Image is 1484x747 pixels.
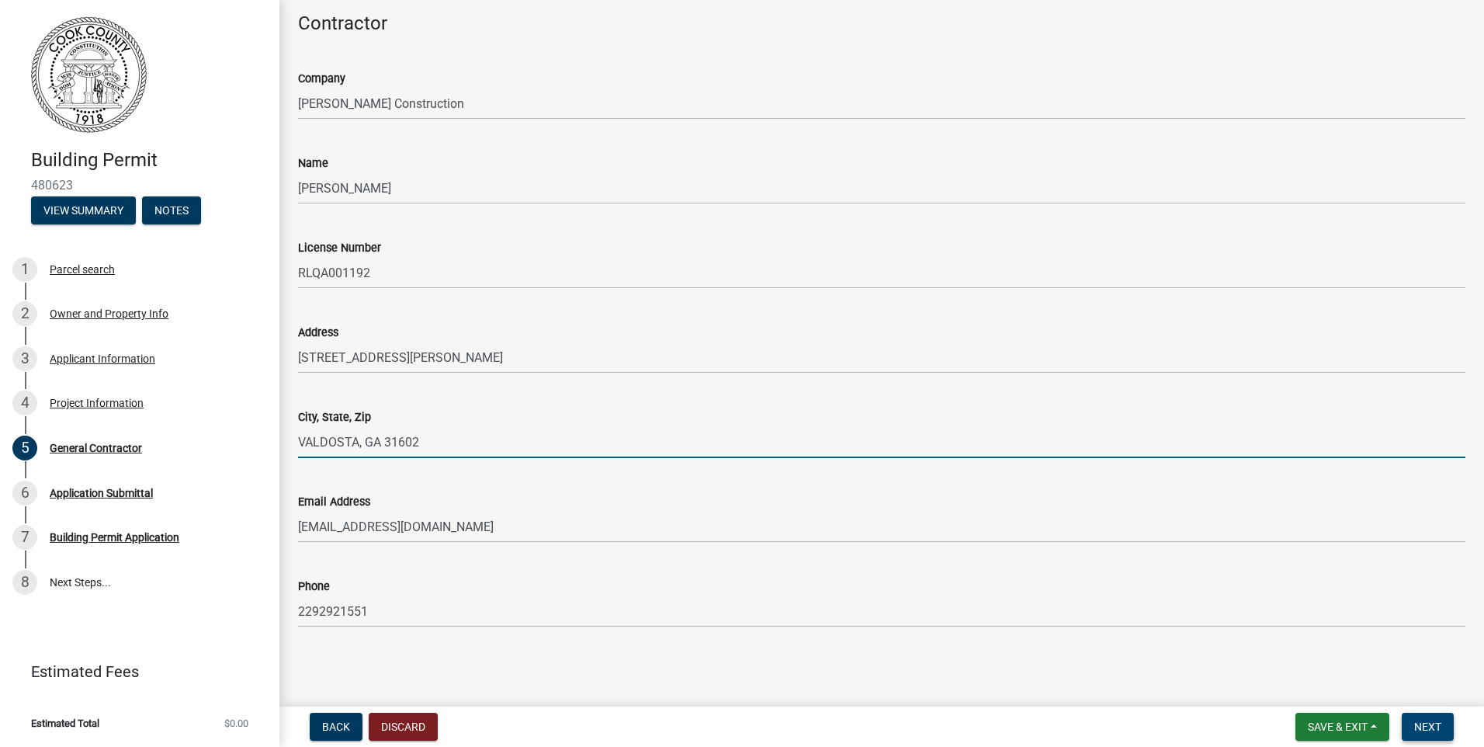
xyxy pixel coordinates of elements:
[31,178,248,193] span: 480623
[224,718,248,728] span: $0.00
[12,481,37,506] div: 6
[50,488,153,499] div: Application Submittal
[12,301,37,326] div: 2
[12,656,255,687] a: Estimated Fees
[50,443,142,453] div: General Contractor
[31,205,136,217] wm-modal-confirm: Summary
[298,497,370,508] label: Email Address
[31,149,267,172] h4: Building Permit
[1295,713,1389,741] button: Save & Exit
[50,264,115,275] div: Parcel search
[1414,721,1441,733] span: Next
[142,205,201,217] wm-modal-confirm: Notes
[12,436,37,460] div: 5
[298,412,371,423] label: City, State, Zip
[298,243,381,254] label: License Number
[12,391,37,415] div: 4
[50,398,144,408] div: Project Information
[50,532,179,543] div: Building Permit Application
[1308,721,1368,733] span: Save & Exit
[322,721,350,733] span: Back
[310,713,362,741] button: Back
[298,158,328,169] label: Name
[50,353,155,364] div: Applicant Information
[12,525,37,550] div: 7
[298,12,1465,35] h4: Contractor
[31,16,147,133] img: Cook County, Georgia
[31,196,136,224] button: View Summary
[12,570,37,595] div: 8
[31,718,99,728] span: Estimated Total
[50,308,168,319] div: Owner and Property Info
[369,713,438,741] button: Discard
[12,346,37,371] div: 3
[1402,713,1454,741] button: Next
[298,74,345,85] label: Company
[142,196,201,224] button: Notes
[12,257,37,282] div: 1
[298,582,330,592] label: Phone
[298,328,338,339] label: Address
